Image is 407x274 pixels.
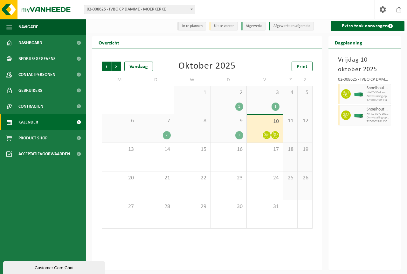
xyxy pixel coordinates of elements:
[18,98,43,114] span: Contracten
[247,74,283,86] td: V
[18,114,38,130] span: Kalender
[18,130,47,146] span: Product Shop
[286,117,294,124] span: 11
[209,22,238,30] li: Uit te voeren
[92,36,126,49] h2: Overzicht
[354,92,363,97] img: HK-XC-30-GN-00
[286,175,294,182] span: 25
[102,62,111,71] span: Vorige
[250,118,279,125] span: 10
[286,89,294,96] span: 4
[367,116,390,120] span: Omwisseling op aanvraag
[250,146,279,153] span: 17
[141,175,171,182] span: 21
[18,83,42,98] span: Gebruikers
[292,62,313,71] a: Print
[301,175,309,182] span: 26
[177,117,207,124] span: 8
[297,64,307,69] span: Print
[367,120,390,124] span: T250002981133
[367,107,390,112] span: Snoeihout en groenafval Ø < 12 cm
[112,62,121,71] span: Volgende
[141,146,171,153] span: 14
[214,175,243,182] span: 23
[367,95,390,98] span: Omwisseling op aanvraag
[105,203,135,210] span: 27
[214,203,243,210] span: 30
[84,5,195,14] span: 02-008625 - IVBO CP DAMME - MOERKERKE
[301,89,309,96] span: 5
[105,117,135,124] span: 6
[241,22,266,30] li: Afgewerkt
[177,89,207,96] span: 1
[298,74,312,86] td: Z
[18,51,56,67] span: Bedrijfsgegevens
[174,74,210,86] td: W
[331,21,405,31] a: Extra taak aanvragen
[328,36,369,49] h2: Dagplanning
[177,22,206,30] li: In te plannen
[177,146,207,153] span: 15
[250,175,279,182] span: 24
[141,203,171,210] span: 28
[367,86,390,91] span: Snoeihout en groenafval Ø < 12 cm
[367,91,390,95] span: HK-XC-30-G snoeihout en groenafval Ø < 12 cm
[338,77,391,84] div: 02-008625 - IVBO CP DAMME - MOERKERKE
[214,89,243,96] span: 2
[214,146,243,153] span: 16
[354,113,363,118] img: HK-XC-30-GN-00
[177,203,207,210] span: 29
[367,98,390,102] span: T250002981134
[178,62,236,71] div: Oktober 2025
[18,67,55,83] span: Contactpersonen
[269,22,314,30] li: Afgewerkt en afgemeld
[272,103,279,111] div: 1
[214,117,243,124] span: 9
[283,74,298,86] td: Z
[163,131,171,139] div: 2
[338,55,391,74] h3: Vrijdag 10 oktober 2025
[3,260,106,274] iframe: chat widget
[250,203,279,210] span: 31
[301,117,309,124] span: 12
[286,146,294,153] span: 18
[367,112,390,116] span: HK-XC-30-G snoeihout en groenafval Ø < 12 cm
[250,89,279,96] span: 3
[141,117,171,124] span: 7
[138,74,174,86] td: D
[102,74,138,86] td: M
[105,175,135,182] span: 20
[210,74,247,86] td: D
[105,146,135,153] span: 13
[18,146,70,162] span: Acceptatievoorwaarden
[177,175,207,182] span: 22
[18,35,42,51] span: Dashboard
[301,146,309,153] span: 19
[235,131,243,139] div: 1
[124,62,153,71] div: Vandaag
[235,103,243,111] div: 1
[18,19,38,35] span: Navigatie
